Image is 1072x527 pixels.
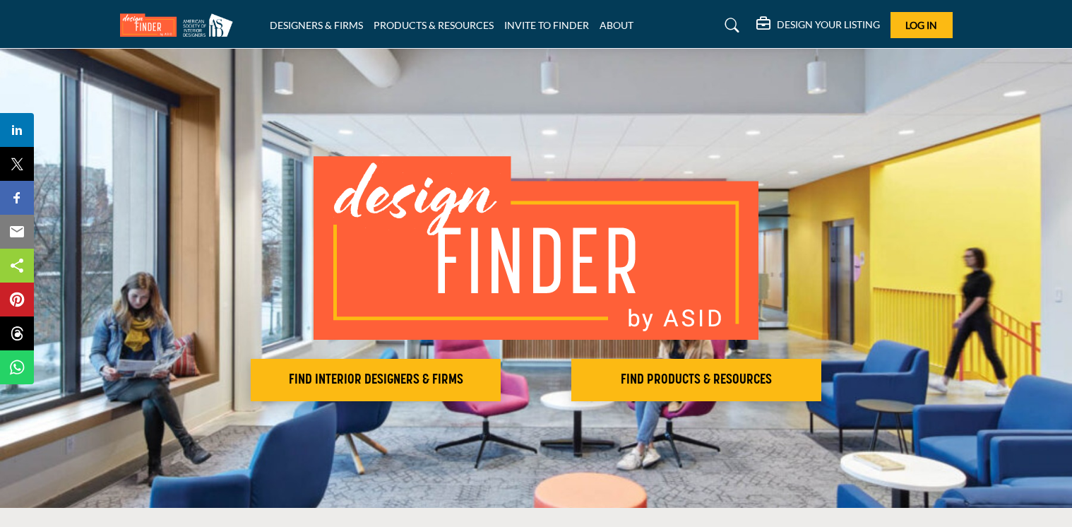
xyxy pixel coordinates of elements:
a: INVITE TO FINDER [504,19,589,31]
img: image [314,156,758,340]
h2: FIND INTERIOR DESIGNERS & FIRMS [255,372,496,389]
h5: DESIGN YOUR LISTING [777,18,880,31]
div: DESIGN YOUR LISTING [756,17,880,34]
span: Log In [905,19,937,31]
a: Search [711,14,749,37]
h2: FIND PRODUCTS & RESOURCES [576,372,817,389]
button: FIND PRODUCTS & RESOURCES [571,359,821,401]
a: ABOUT [600,19,633,31]
button: FIND INTERIOR DESIGNERS & FIRMS [251,359,501,401]
a: PRODUCTS & RESOURCES [374,19,494,31]
img: Site Logo [120,13,240,37]
a: DESIGNERS & FIRMS [270,19,363,31]
button: Log In [891,12,953,38]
